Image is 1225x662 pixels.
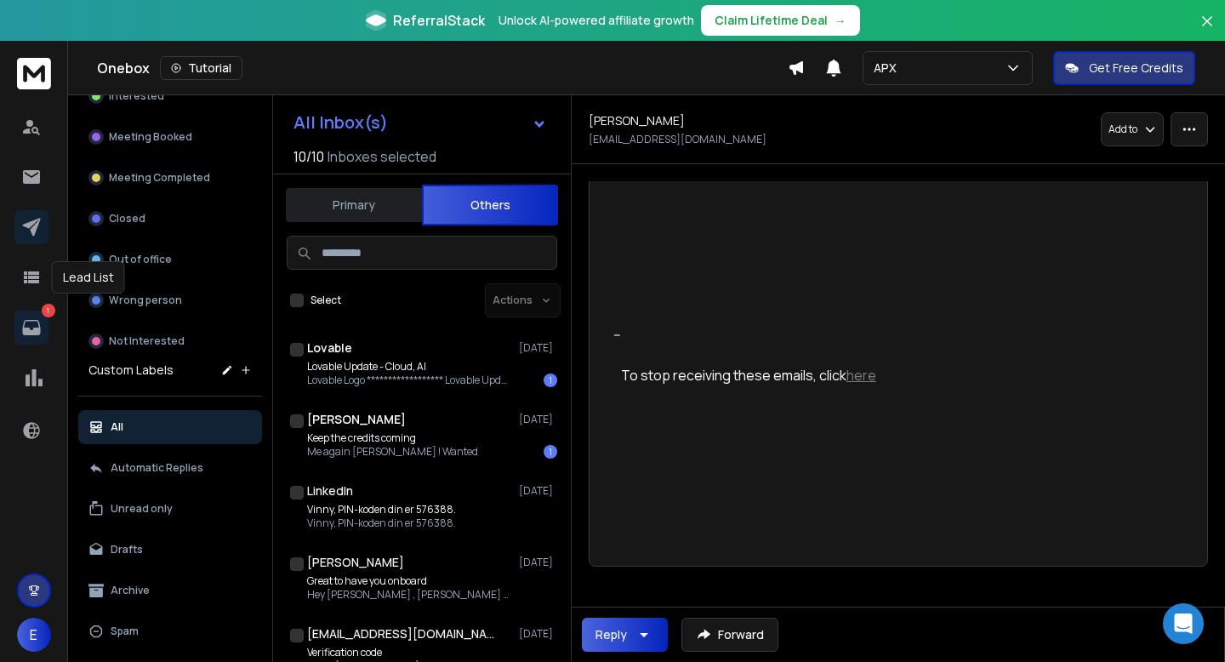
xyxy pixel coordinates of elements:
[109,253,172,266] p: Out of office
[701,5,860,36] button: Claim Lifetime Deal→
[280,106,561,140] button: All Inbox(s)
[519,627,557,641] p: [DATE]
[307,554,404,571] h1: [PERSON_NAME]
[307,516,456,530] p: Vinny, PIN-koden din er 576388.
[1196,10,1218,51] button: Close banner
[307,482,353,499] h1: LinkedIn
[109,212,145,225] p: Closed
[111,420,123,434] p: All
[111,625,139,638] p: Spam
[589,112,685,129] h1: [PERSON_NAME]
[393,10,485,31] span: ReferralStack
[307,411,406,428] h1: [PERSON_NAME]
[88,362,174,379] h3: Custom Labels
[109,171,210,185] p: Meeting Completed
[307,588,511,602] p: Hey [PERSON_NAME] , [PERSON_NAME] here
[14,311,48,345] a: 1
[111,502,173,516] p: Unread only
[519,484,557,498] p: [DATE]
[621,366,876,385] span: To stop receiving these emails, click
[582,618,668,652] button: Reply
[286,186,422,224] button: Primary
[111,461,203,475] p: Automatic Replies
[78,451,262,485] button: Automatic Replies
[52,261,125,294] div: Lead List
[307,431,478,445] p: Keep the credits coming
[78,243,262,277] button: Out of office
[422,185,558,225] button: Others
[499,12,694,29] p: Unlock AI-powered affiliate growth
[544,445,557,459] div: 1
[111,543,143,556] p: Drafts
[544,374,557,387] div: 1
[1108,123,1137,136] p: Add to
[613,324,1110,406] div: --
[17,618,51,652] button: E
[846,366,876,385] a: here
[311,294,341,307] label: Select
[874,60,903,77] p: APX
[307,340,352,357] h1: Lovable
[519,341,557,355] p: [DATE]
[78,324,262,358] button: Not Interested
[307,625,494,642] h1: [EMAIL_ADDRESS][DOMAIN_NAME]
[78,120,262,154] button: Meeting Booked
[109,130,192,144] p: Meeting Booked
[293,114,388,131] h1: All Inbox(s)
[307,646,422,659] p: Verification code
[835,12,846,29] span: →
[97,56,788,80] div: Onebox
[160,56,242,80] button: Tutorial
[307,503,456,516] p: Vinny, PIN-koden din er 576388.
[307,445,478,459] p: Me again [PERSON_NAME] ! Wanted
[78,614,262,648] button: Spam
[1163,603,1204,644] div: Open Intercom Messenger
[1089,60,1183,77] p: Get Free Credits
[307,574,511,588] p: Great to have you onboard
[681,618,778,652] button: Forward
[111,584,150,597] p: Archive
[78,79,262,113] button: Interested
[78,492,262,526] button: Unread only
[109,89,164,103] p: Interested
[519,413,557,426] p: [DATE]
[307,360,511,374] p: Lovable Update - Cloud, AI
[78,533,262,567] button: Drafts
[1053,51,1195,85] button: Get Free Credits
[78,202,262,236] button: Closed
[78,161,262,195] button: Meeting Completed
[328,146,436,167] h3: Inboxes selected
[78,574,262,608] button: Archive
[595,626,627,643] div: Reply
[109,334,185,348] p: Not Interested
[42,304,55,317] p: 1
[109,294,182,307] p: Wrong person
[293,146,324,167] span: 10 / 10
[78,410,262,444] button: All
[589,133,766,146] p: [EMAIL_ADDRESS][DOMAIN_NAME]
[519,556,557,569] p: [DATE]
[78,283,262,317] button: Wrong person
